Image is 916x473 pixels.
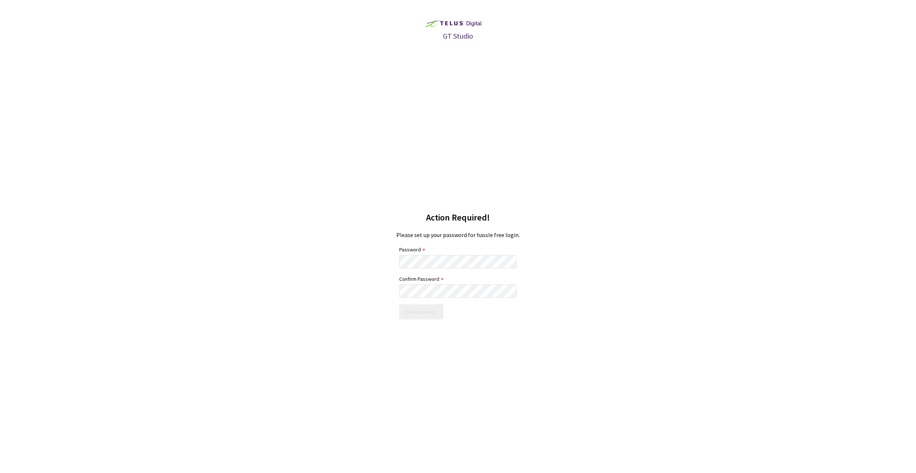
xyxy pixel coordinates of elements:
div: Action Required! [426,211,490,224]
div: GT Studio [443,31,473,42]
div: Please set up your password for hassle free login. [396,231,520,239]
div: Confirm Password [399,275,439,283]
div: Password [399,246,421,254]
img: svg+xml;base64,PD94bWwgdmVyc2lvbj0iMS4wIiBlbmNvZGluZz0idXRmLTgiPz4KPCEtLSBHZW5lcmF0b3I6IEFkb2JlIE... [412,16,494,31]
div: Set Password [406,309,437,315]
